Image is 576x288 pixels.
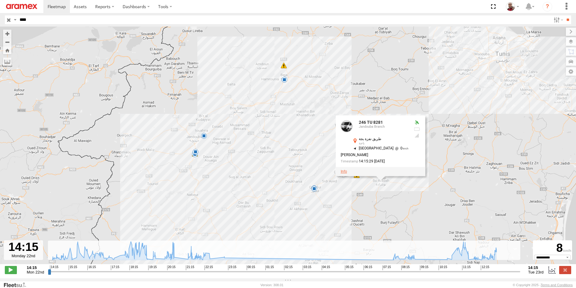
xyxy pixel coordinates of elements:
[3,282,31,288] a: Visit our Website
[186,265,194,270] span: 21:15
[3,30,11,38] button: Zoom in
[3,38,11,46] button: Zoom out
[413,120,421,125] div: Valid GPS Fix
[284,265,293,270] span: 02:15
[462,265,471,270] span: 11:15
[167,265,176,270] span: 20:15
[130,265,138,270] span: 18:15
[27,270,44,274] span: Mon 22nd Sep 2025
[528,265,543,270] strong: 14:15
[383,265,391,270] span: 07:15
[6,4,37,9] img: aramex-logo.svg
[393,146,409,151] span: 0
[261,283,283,287] div: Version: 308.01
[413,133,421,138] div: GSM Signal = 4
[303,265,311,270] span: 03:15
[543,2,552,11] i: ?
[228,265,236,270] span: 23:15
[27,265,44,270] strong: 14:15
[5,266,17,274] label: Play/Stop
[69,265,77,270] span: 15:15
[359,125,409,129] div: Jandouba Branch
[359,120,383,125] a: 246 TU 8281
[322,265,330,270] span: 04:15
[413,127,421,132] div: No battery health information received from this device.
[201,133,207,139] div: 7
[359,146,393,151] span: [GEOGRAPHIC_DATA]
[534,241,571,255] div: 8
[3,57,11,66] label: Measure
[401,265,410,270] span: 08:15
[13,15,17,24] label: Search Query
[345,265,353,270] span: 05:15
[341,153,409,157] div: [PERSON_NAME]
[265,265,274,270] span: 01:15
[359,142,409,146] div: باجة
[566,67,576,76] label: Map Settings
[341,120,353,133] a: View Asset Details
[87,265,96,270] span: 16:15
[281,77,287,83] div: 6
[111,265,119,270] span: 17:15
[504,2,521,11] div: Majdi Ghannoudi
[50,265,58,270] span: 14:15
[205,265,213,270] span: 22:15
[420,265,428,270] span: 09:15
[439,265,447,270] span: 10:15
[247,265,255,270] span: 00:15
[359,137,409,141] div: طريق نفزة بجة
[148,265,157,270] span: 19:15
[559,266,571,274] label: Close
[3,46,11,54] button: Zoom Home
[551,15,564,24] label: Search Filter Options
[341,159,409,163] div: Date/time of location update
[364,265,372,270] span: 06:15
[528,270,543,274] span: Tue 23rd Sep 2025
[341,169,347,174] a: View Asset Details
[481,265,489,270] span: 12:15
[513,283,573,287] div: © Copyright 2025 -
[541,283,573,287] a: Terms and Conditions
